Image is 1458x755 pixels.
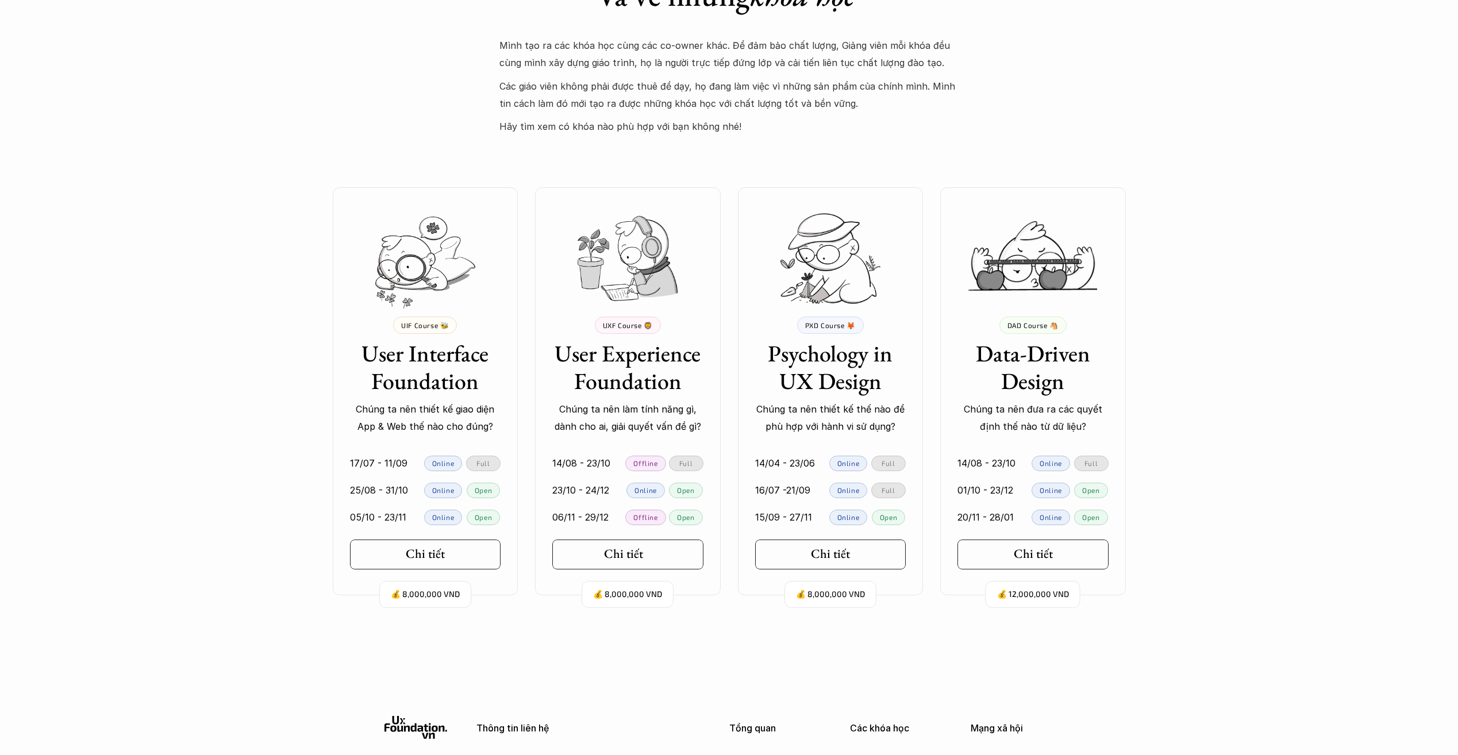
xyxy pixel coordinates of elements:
[997,587,1069,602] p: 💰 12,000,000 VND
[796,587,865,602] p: 💰 8,000,000 VND
[593,587,662,602] p: 💰 8,000,000 VND
[957,509,1014,526] p: 20/11 - 28/01
[755,540,906,569] a: Chi tiết
[1014,546,1053,561] h5: Chi tiết
[633,459,657,467] p: Offline
[432,486,455,494] p: Online
[350,340,501,395] h3: User Interface Foundation
[476,459,490,467] p: Full
[837,459,860,467] p: Online
[552,340,703,395] h3: User Experience Foundation
[957,540,1109,569] a: Chi tiết
[406,546,445,561] h5: Chi tiết
[475,513,492,521] p: Open
[837,486,860,494] p: Online
[837,513,860,521] p: Online
[957,340,1109,395] h3: Data-Driven Design
[805,321,856,329] p: PXD Course 🦊
[971,723,1074,734] p: Mạng xã hội
[679,459,693,467] p: Full
[552,454,610,472] p: 14/08 - 23/10
[401,321,449,329] p: UIF Course 🐝
[604,546,643,561] h5: Chi tiết
[350,481,408,499] p: 25/08 - 31/10
[432,459,455,467] p: Online
[755,340,906,395] h3: Psychology in UX Design
[603,321,653,329] p: UXF Course 🦁
[882,459,895,467] p: Full
[957,481,1013,499] p: 01/10 - 23/12
[552,540,703,569] a: Chi tiết
[552,509,609,526] p: 06/11 - 29/12
[552,481,609,499] p: 23/10 - 24/12
[755,481,810,499] p: 16/07 -21/09
[1040,513,1062,521] p: Online
[1040,459,1062,467] p: Online
[850,723,953,734] p: Các khóa học
[476,723,701,734] p: Thông tin liên hệ
[811,546,850,561] h5: Chi tiết
[755,509,812,526] p: 15/09 - 27/11
[499,118,959,135] p: Hãy tìm xem có khóa nào phù hợp với bạn không nhé!
[350,540,501,569] a: Chi tiết
[755,454,815,472] p: 14/04 - 23/06
[499,37,959,72] p: Mình tạo ra các khóa học cùng các co-owner khác. Để đảm bảo chất lượng, Giảng viên mỗi khóa đều c...
[552,400,703,436] p: Chúng ta nên làm tính năng gì, dành cho ai, giải quyết vấn đề gì?
[957,454,1015,472] p: 14/08 - 23/10
[432,513,455,521] p: Online
[677,486,694,494] p: Open
[350,454,407,472] p: 17/07 - 11/09
[1040,486,1062,494] p: Online
[677,513,694,521] p: Open
[882,486,895,494] p: Full
[391,587,460,602] p: 💰 8,000,000 VND
[499,78,959,113] p: Các giáo viên không phải được thuê để dạy, họ đang làm việc vì những sản phẩm của chính mình. Mìn...
[755,400,906,436] p: Chúng ta nên thiết kế thế nào để phù hợp với hành vi sử dụng?
[633,513,657,521] p: Offline
[1007,321,1059,329] p: DAD Course 🐴
[880,513,897,521] p: Open
[729,723,833,734] p: Tổng quan
[1082,486,1099,494] p: Open
[350,509,406,526] p: 05/10 - 23/11
[957,400,1109,436] p: Chúng ta nên đưa ra các quyết định thế nào từ dữ liệu?
[1082,513,1099,521] p: Open
[1084,459,1098,467] p: Full
[634,486,657,494] p: Online
[350,400,501,436] p: Chúng ta nên thiết kế giao diện App & Web thế nào cho đúng?
[475,486,492,494] p: Open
